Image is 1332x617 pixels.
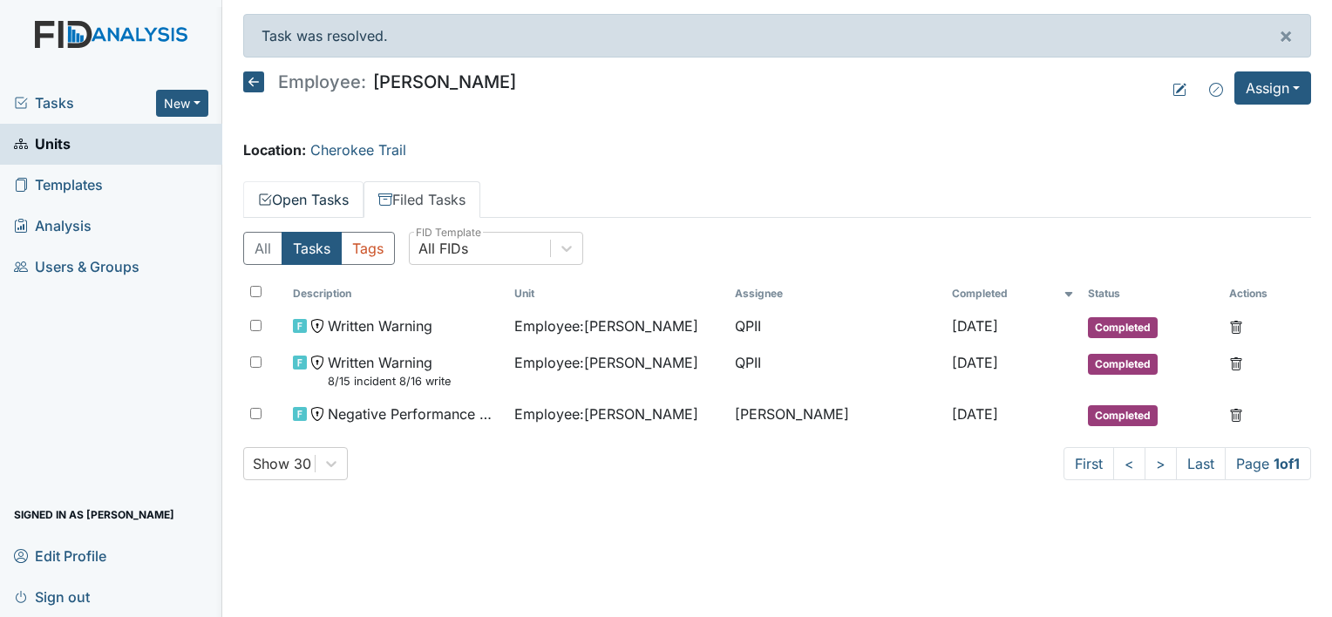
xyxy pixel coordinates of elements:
div: Filed Tasks [243,232,1311,480]
span: Users & Groups [14,254,139,281]
a: < [1113,447,1145,480]
div: Type filter [243,232,395,265]
th: Toggle SortBy [507,279,729,308]
div: Task was resolved. [243,14,1311,58]
span: Employee : [PERSON_NAME] [514,315,698,336]
td: QPII [728,345,945,397]
button: Tasks [282,232,342,265]
a: Filed Tasks [364,181,480,218]
span: Analysis [14,213,92,240]
span: Negative Performance Review [328,403,500,424]
span: × [1279,23,1293,48]
span: Edit Profile [14,542,106,569]
span: Completed [1088,354,1158,375]
span: Employee : [PERSON_NAME] [514,352,698,373]
td: [PERSON_NAME] [728,397,945,433]
span: [DATE] [952,317,998,335]
span: Employee : [PERSON_NAME] [514,403,698,424]
a: Cherokee Trail [310,141,406,159]
strong: 1 of 1 [1274,455,1300,472]
input: Toggle All Rows Selected [250,286,262,297]
span: Sign out [14,583,90,610]
div: Show 30 [253,453,311,474]
td: QPII [728,308,945,345]
button: All [243,232,282,265]
span: Templates [14,172,103,199]
th: Assignee [728,279,945,308]
th: Toggle SortBy [945,279,1081,308]
button: Assign [1234,71,1311,105]
h5: [PERSON_NAME] [243,71,516,92]
a: Tasks [14,92,156,113]
th: Toggle SortBy [286,279,507,308]
nav: task-pagination [1064,447,1311,480]
th: Toggle SortBy [1081,279,1222,308]
small: 8/15 incident 8/16 write [328,373,451,390]
span: [DATE] [952,354,998,371]
span: Written Warning 8/15 incident 8/16 write [328,352,451,390]
a: Open Tasks [243,181,364,218]
a: > [1145,447,1177,480]
span: Employee: [278,73,366,91]
div: All FIDs [418,238,468,259]
span: Completed [1088,405,1158,426]
span: Units [14,131,71,158]
strong: Location: [243,141,306,159]
a: Delete [1229,403,1243,424]
span: Signed in as [PERSON_NAME] [14,501,174,528]
span: [DATE] [952,405,998,423]
a: Delete [1229,315,1243,336]
a: Last [1176,447,1226,480]
button: Tags [341,232,395,265]
button: New [156,90,208,117]
a: Delete [1229,352,1243,373]
a: First [1064,447,1114,480]
th: Actions [1222,279,1309,308]
span: Completed [1088,317,1158,338]
button: × [1261,15,1310,57]
span: Written Warning [328,315,432,336]
span: Page [1225,447,1311,480]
